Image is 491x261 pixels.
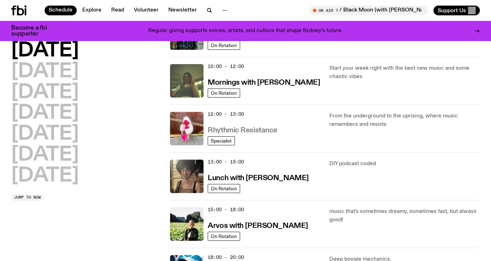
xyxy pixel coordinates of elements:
button: [DATE] [11,103,79,123]
span: On Rotation [211,186,237,191]
p: music that's sometimes dreamy, sometimes fast, but always good! [329,207,480,224]
h3: Mornings with [PERSON_NAME] [208,79,320,86]
button: [DATE] [11,41,79,61]
a: Schedule [45,6,77,15]
span: Support Us [438,7,466,14]
span: On Rotation [211,233,237,239]
a: On Rotation [208,89,240,98]
span: 18:00 - 20:00 [208,254,244,261]
h3: Arvos with [PERSON_NAME] [208,222,308,230]
p: DIY podcast coded [329,160,480,168]
h3: Lunch with [PERSON_NAME] [208,175,308,182]
span: Specialist [211,138,232,143]
button: [DATE] [11,83,79,102]
span: 15:00 - 18:00 [208,206,244,213]
span: 10:00 - 12:00 [208,63,244,70]
button: On AirSolstice / Black Moon (with [PERSON_NAME]) [309,6,428,15]
h3: Become a fbi supporter [11,25,56,37]
button: [DATE] [11,62,79,82]
a: Volunteer [130,6,163,15]
p: From the underground to the uprising, where music remembers and resists [329,112,480,129]
a: Lunch with [PERSON_NAME] [208,173,308,182]
span: 12:00 - 13:00 [208,111,244,117]
img: Attu crouches on gravel in front of a brown wall. They are wearing a white fur coat with a hood, ... [170,112,204,145]
a: Mornings with [PERSON_NAME] [208,78,320,86]
button: [DATE] [11,145,79,165]
h3: Rhythmic Resistance [208,127,277,134]
a: Newsletter [164,6,201,15]
a: On Rotation [208,184,240,193]
button: Support Us [434,6,480,15]
a: Read [107,6,128,15]
a: Explore [78,6,106,15]
span: On Rotation [211,90,237,95]
img: Jim Kretschmer in a really cute outfit with cute braids, standing on a train holding up a peace s... [170,64,204,98]
span: On Rotation [211,43,237,48]
button: Jump to now [11,194,44,201]
button: [DATE] [11,166,79,186]
button: [DATE] [11,124,79,144]
a: On Rotation [208,232,240,241]
a: Arvos with [PERSON_NAME] [208,221,308,230]
img: Bri is smiling and wearing a black t-shirt. She is standing in front of a lush, green field. Ther... [170,207,204,241]
p: Regular giving supports voices, artists, and culture that shape Sydney’s future. [148,28,343,34]
p: Start your week right with the best new music and some chaotic vibes [329,64,480,81]
a: Rhythmic Resistance [208,125,277,134]
span: Jump to now [14,195,41,199]
a: On Rotation [208,41,240,50]
a: Specialist [208,136,235,145]
span: 13:00 - 15:00 [208,159,244,165]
